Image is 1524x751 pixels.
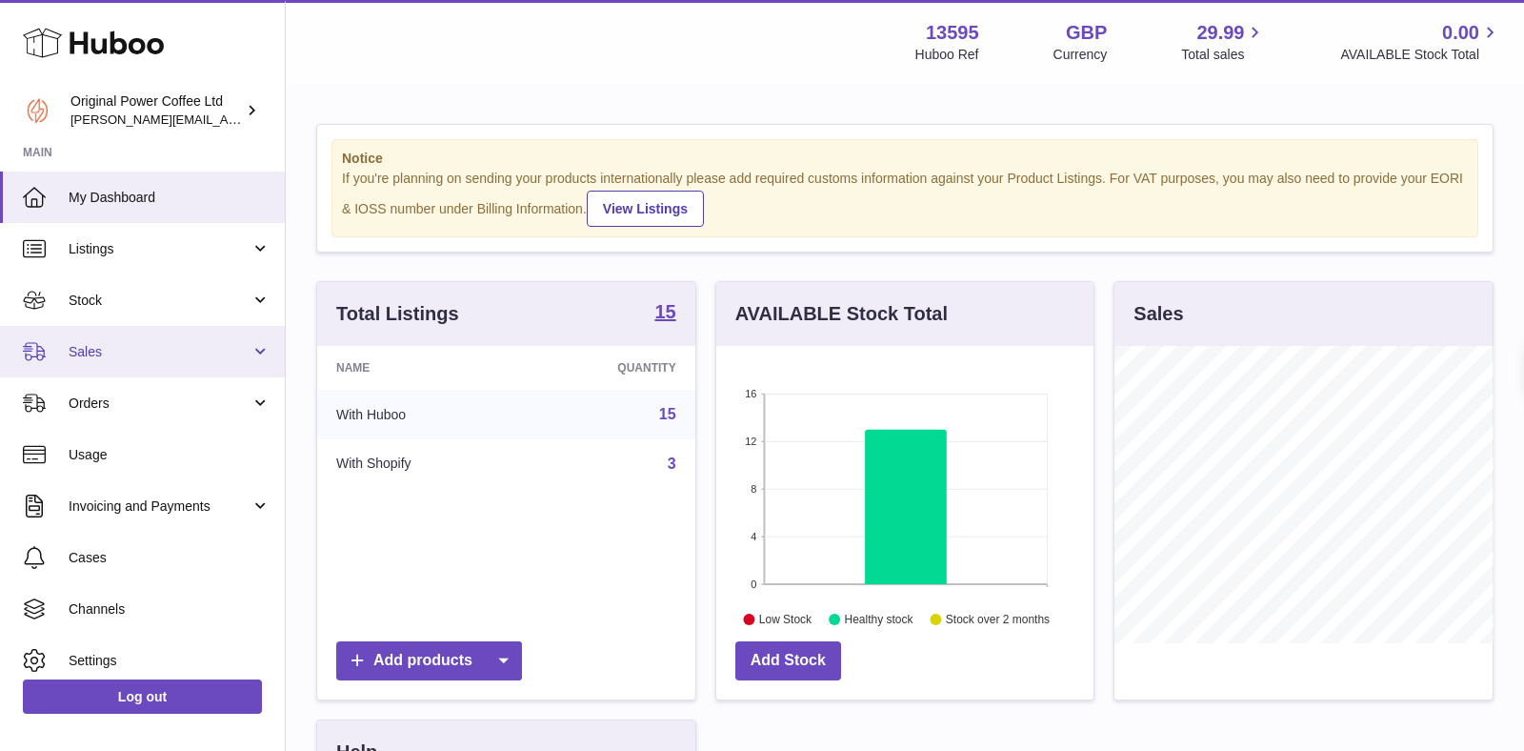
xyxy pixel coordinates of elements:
[336,301,459,327] h3: Total Listings
[69,240,251,258] span: Listings
[1066,20,1107,46] strong: GBP
[1181,20,1266,64] a: 29.99 Total sales
[521,346,695,390] th: Quantity
[1442,20,1479,46] span: 0.00
[69,343,251,361] span: Sales
[1133,301,1183,327] h3: Sales
[745,388,756,399] text: 16
[654,302,675,325] a: 15
[317,346,521,390] th: Name
[915,46,979,64] div: Huboo Ref
[1340,20,1501,64] a: 0.00 AVAILABLE Stock Total
[745,436,756,447] text: 12
[1181,46,1266,64] span: Total sales
[735,301,948,327] h3: AVAILABLE Stock Total
[317,439,521,489] td: With Shopify
[342,170,1468,227] div: If you're planning on sending your products internationally please add required customs informati...
[751,578,756,590] text: 0
[23,680,262,714] a: Log out
[23,96,51,125] img: aline@drinkpowercoffee.com
[69,497,251,516] span: Invoicing and Payments
[69,600,271,619] span: Channels
[844,613,913,626] text: Healthy stock
[946,613,1050,626] text: Stock over 2 months
[69,292,251,310] span: Stock
[69,652,271,670] span: Settings
[1053,46,1108,64] div: Currency
[70,112,382,127] span: [PERSON_NAME][EMAIL_ADDRESS][DOMAIN_NAME]
[735,641,841,680] a: Add Stock
[69,446,271,464] span: Usage
[342,150,1468,168] strong: Notice
[70,92,242,129] div: Original Power Coffee Ltd
[69,395,251,413] span: Orders
[668,456,676,472] a: 3
[317,390,521,439] td: With Huboo
[1196,20,1244,46] span: 29.99
[69,549,271,567] span: Cases
[759,613,812,626] text: Low Stock
[1340,46,1501,64] span: AVAILABLE Stock Total
[751,483,756,495] text: 8
[926,20,979,46] strong: 13595
[751,531,756,542] text: 4
[659,406,676,422] a: 15
[69,189,271,207] span: My Dashboard
[336,641,522,680] a: Add products
[654,302,675,321] strong: 15
[587,191,704,227] a: View Listings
